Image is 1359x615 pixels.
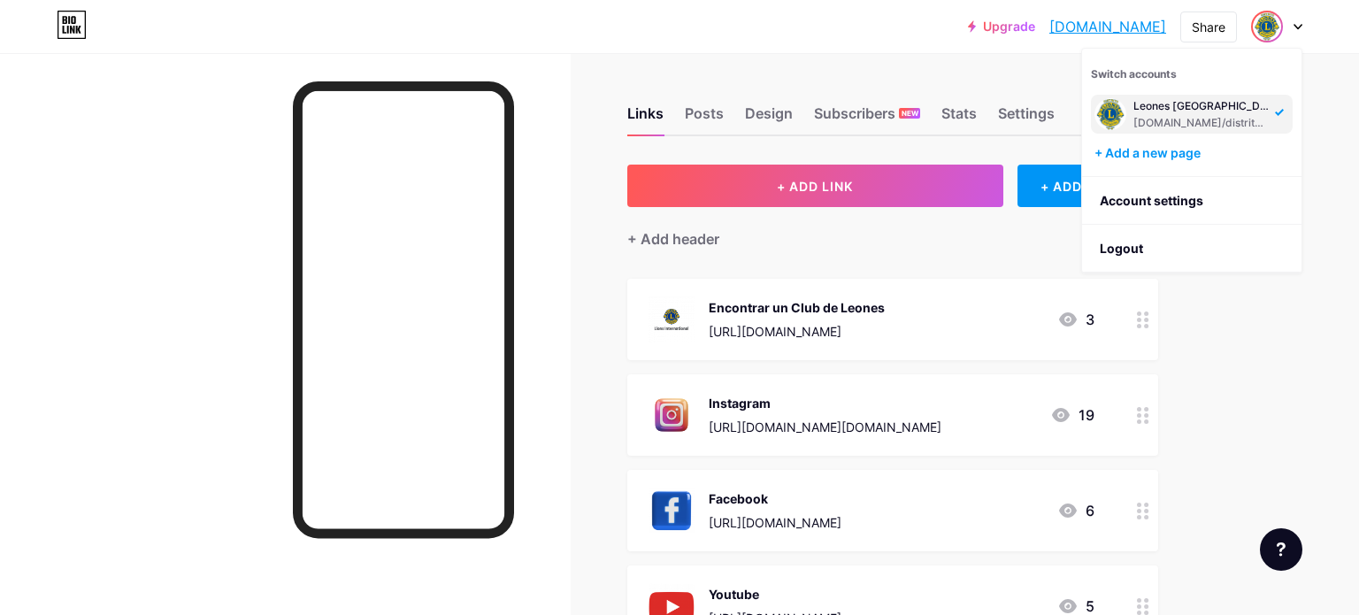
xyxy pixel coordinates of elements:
div: Encontrar un Club de Leones [709,298,885,317]
span: NEW [902,108,918,119]
div: 6 [1057,500,1094,521]
a: Upgrade [968,19,1035,34]
a: Account settings [1082,177,1301,225]
div: Instagram [709,394,941,412]
div: Share [1192,18,1225,36]
div: + Add a new page [1094,144,1293,162]
a: [DOMAIN_NAME] [1049,16,1166,37]
div: + Add header [627,228,719,250]
div: Subscribers [814,103,920,135]
div: Youtube [709,585,841,603]
div: Posts [685,103,724,135]
div: Settings [998,103,1055,135]
div: Leones [GEOGRAPHIC_DATA] [1133,99,1270,113]
img: Encontrar un Club de Leones [649,296,695,342]
div: Links [627,103,664,135]
div: [URL][DOMAIN_NAME][DOMAIN_NAME] [709,418,941,436]
span: Switch accounts [1091,67,1177,81]
div: [URL][DOMAIN_NAME] [709,513,841,532]
button: + ADD LINK [627,165,1003,207]
div: Design [745,103,793,135]
img: distritoo5 [1253,12,1281,41]
img: Facebook [649,488,695,534]
div: 19 [1050,404,1094,426]
div: [DOMAIN_NAME]/distritoo5 [1133,116,1270,130]
img: Instagram [649,392,695,438]
div: Stats [941,103,977,135]
div: [URL][DOMAIN_NAME] [709,322,885,341]
div: 3 [1057,309,1094,330]
div: + ADD EMBED [1017,165,1158,207]
div: Facebook [709,489,841,508]
span: + ADD LINK [777,179,853,194]
li: Logout [1082,225,1301,273]
img: distritoo5 [1094,98,1126,130]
